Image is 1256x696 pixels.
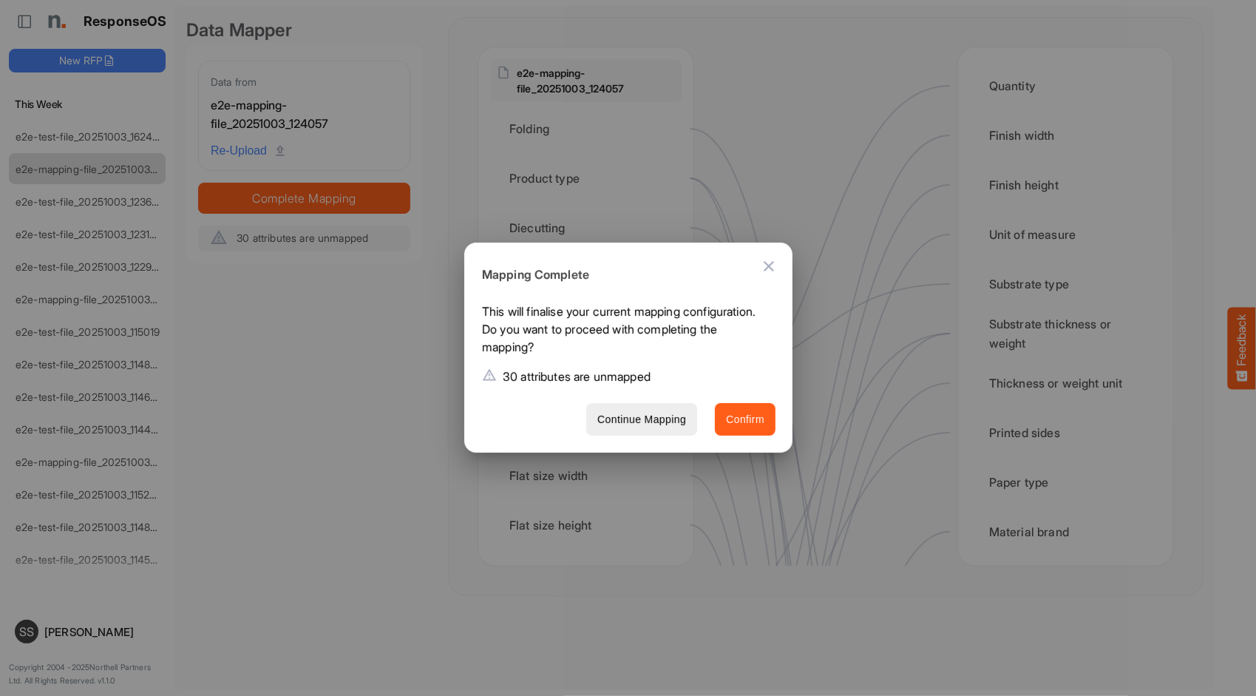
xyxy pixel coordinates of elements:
[715,403,775,436] button: Confirm
[586,403,697,436] button: Continue Mapping
[503,368,651,385] p: 30 attributes are unmapped
[726,410,764,429] span: Confirm
[482,266,764,285] h6: Mapping Complete
[482,303,764,362] p: This will finalise your current mapping configuration. Do you want to proceed with completing the...
[751,249,787,284] button: Close dialog
[597,410,686,429] span: Continue Mapping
